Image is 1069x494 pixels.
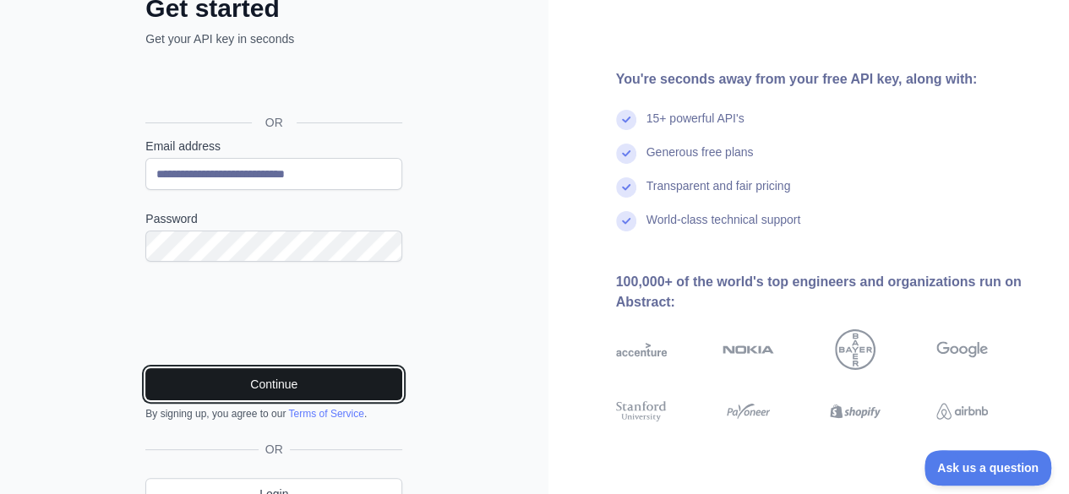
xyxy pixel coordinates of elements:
[252,114,297,131] span: OR
[646,177,791,211] div: Transparent and fair pricing
[924,450,1052,486] iframe: Toggle Customer Support
[616,272,1043,312] div: 100,000+ of the world's top engineers and organizations run on Abstract:
[936,399,988,424] img: airbnb
[288,408,363,420] a: Terms of Service
[616,177,636,198] img: check mark
[936,329,988,370] img: google
[145,138,402,155] label: Email address
[616,211,636,231] img: check mark
[616,399,668,424] img: stanford university
[723,329,774,370] img: nokia
[835,329,875,370] img: bayer
[616,144,636,164] img: check mark
[137,66,407,103] iframe: Nút Đăng nhập bằng Google
[616,110,636,130] img: check mark
[259,441,290,458] span: OR
[145,30,402,47] p: Get your API key in seconds
[145,368,402,400] button: Continue
[145,210,402,227] label: Password
[616,329,668,370] img: accenture
[646,110,744,144] div: 15+ powerful API's
[646,211,801,245] div: World-class technical support
[616,69,1043,90] div: You're seconds away from your free API key, along with:
[145,407,402,421] div: By signing up, you agree to our .
[830,399,881,424] img: shopify
[723,399,774,424] img: payoneer
[646,144,754,177] div: Generous free plans
[145,282,402,348] iframe: reCAPTCHA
